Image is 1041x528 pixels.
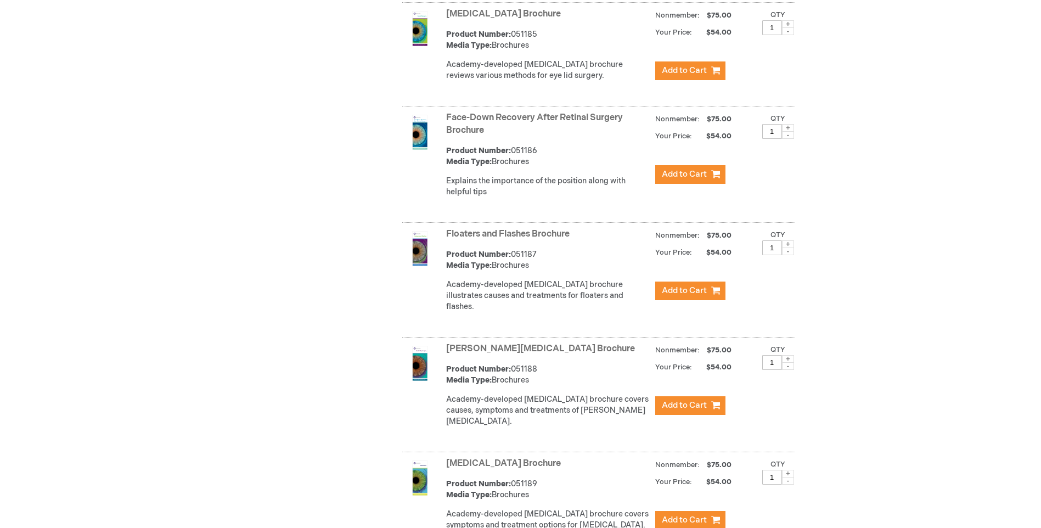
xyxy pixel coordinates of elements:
[446,364,650,386] div: 051188 Brochures
[655,113,700,126] strong: Nonmember:
[446,344,635,354] a: [PERSON_NAME][MEDICAL_DATA] Brochure
[446,145,650,167] div: 051186 Brochures
[446,30,511,39] strong: Product Number:
[655,9,700,23] strong: Nonmember:
[446,113,623,136] a: Face-Down Recovery After Retinal Surgery Brochure
[446,479,650,501] div: 051189 Brochures
[655,478,692,486] strong: Your Price:
[446,176,650,198] div: Explains the importance of the position along with helpful tips
[446,250,511,259] strong: Product Number:
[770,114,785,123] label: Qty
[762,355,782,370] input: Qty
[655,458,700,472] strong: Nonmember:
[655,229,700,243] strong: Nonmember:
[655,28,692,37] strong: Your Price:
[402,11,437,46] img: Eyelid Surgery Brochure
[762,240,782,255] input: Qty
[705,346,733,355] span: $75.00
[762,20,782,35] input: Qty
[446,9,561,19] a: [MEDICAL_DATA] Brochure
[694,248,733,257] span: $54.00
[694,363,733,372] span: $54.00
[694,478,733,486] span: $54.00
[446,490,492,499] strong: Media Type:
[446,157,492,166] strong: Media Type:
[446,229,570,239] a: Floaters and Flashes Brochure
[446,479,511,488] strong: Product Number:
[446,59,650,81] div: Academy-developed [MEDICAL_DATA] brochure reviews various methods for eye lid surgery.
[762,470,782,485] input: Qty
[446,364,511,374] strong: Product Number:
[770,460,785,469] label: Qty
[446,261,492,270] strong: Media Type:
[446,394,650,427] div: Academy-developed [MEDICAL_DATA] brochure covers causes, symptoms and treatments of [PERSON_NAME]...
[662,285,707,296] span: Add to Cart
[446,41,492,50] strong: Media Type:
[662,169,707,179] span: Add to Cart
[770,231,785,239] label: Qty
[694,28,733,37] span: $54.00
[770,10,785,19] label: Qty
[762,124,782,139] input: Qty
[655,344,700,357] strong: Nonmember:
[694,132,733,141] span: $54.00
[446,249,650,271] div: 051187 Brochures
[402,460,437,496] img: Glaucoma Brochure
[446,375,492,385] strong: Media Type:
[446,279,650,312] div: Academy-developed [MEDICAL_DATA] brochure illustrates causes and treatments for floaters and flas...
[655,282,725,300] button: Add to Cart
[662,400,707,411] span: Add to Cart
[705,11,733,20] span: $75.00
[446,29,650,51] div: 051185 Brochures
[446,146,511,155] strong: Product Number:
[655,396,725,415] button: Add to Cart
[705,231,733,240] span: $75.00
[446,458,561,469] a: [MEDICAL_DATA] Brochure
[655,363,692,372] strong: Your Price:
[655,248,692,257] strong: Your Price:
[655,132,692,141] strong: Your Price:
[705,115,733,123] span: $75.00
[662,515,707,525] span: Add to Cart
[662,65,707,76] span: Add to Cart
[655,165,725,184] button: Add to Cart
[402,346,437,381] img: Fuchs' Dystrophy Brochure
[402,115,437,150] img: Face-Down Recovery After Retinal Surgery Brochure
[770,345,785,354] label: Qty
[402,231,437,266] img: Floaters and Flashes Brochure
[655,61,725,80] button: Add to Cart
[705,460,733,469] span: $75.00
